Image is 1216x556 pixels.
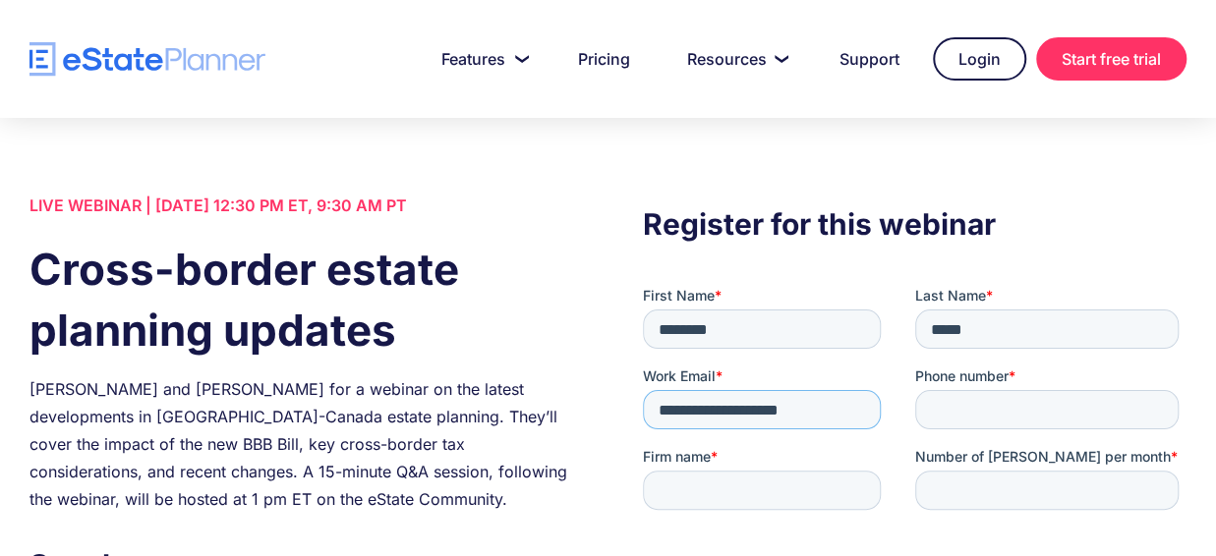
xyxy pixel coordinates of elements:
a: home [29,42,265,77]
a: Login [933,37,1026,81]
a: Start free trial [1036,37,1187,81]
h3: Register for this webinar [643,201,1187,247]
div: [PERSON_NAME] and [PERSON_NAME] for a webinar on the latest developments in [GEOGRAPHIC_DATA]-Can... [29,375,573,513]
h1: Cross-border estate planning updates [29,239,573,361]
a: Features [418,39,545,79]
a: Support [816,39,923,79]
a: Resources [664,39,806,79]
a: Pricing [554,39,654,79]
div: LIVE WEBINAR | [DATE] 12:30 PM ET, 9:30 AM PT [29,192,573,219]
